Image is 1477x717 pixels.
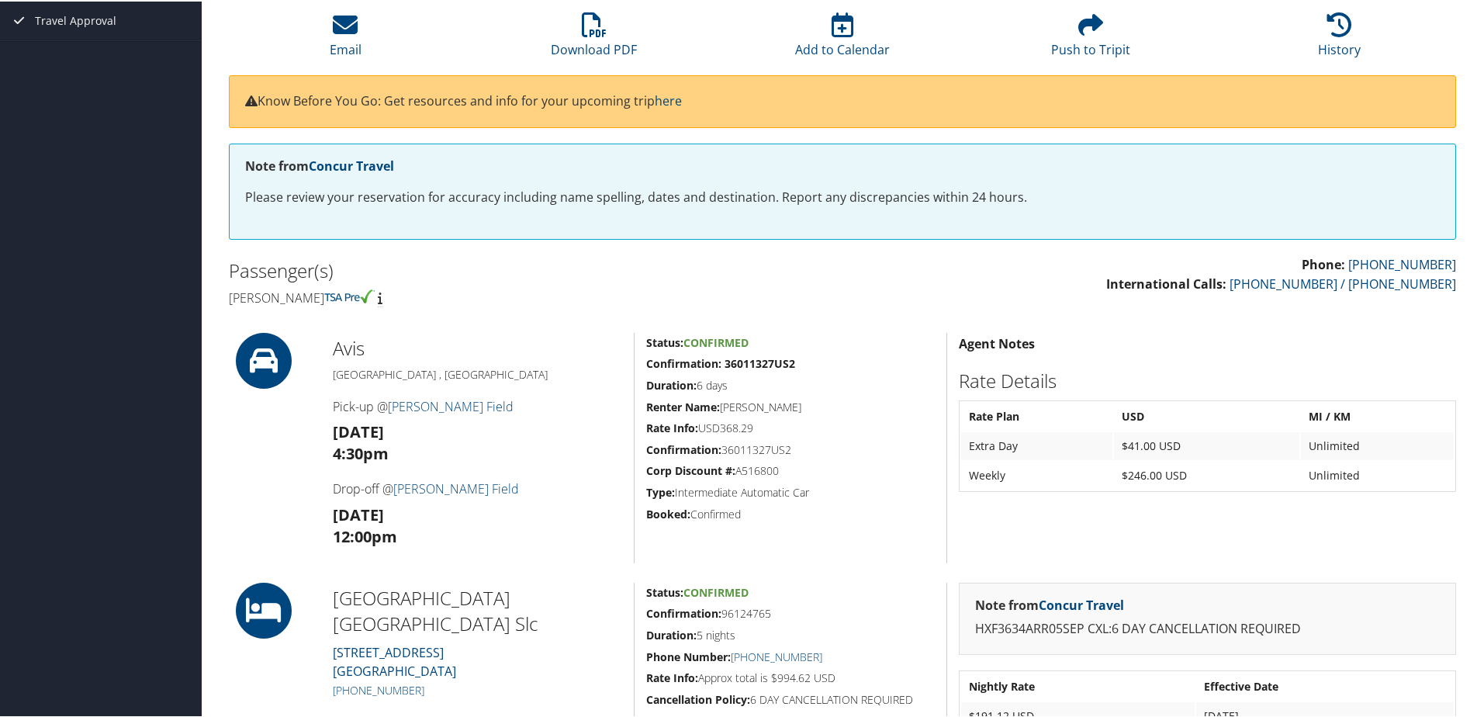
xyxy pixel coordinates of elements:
[683,584,749,598] span: Confirmed
[646,483,935,499] h5: Intermediate Automatic Car
[646,669,698,684] strong: Rate Info:
[333,397,622,414] h4: Pick-up @
[975,595,1124,612] strong: Note from
[309,156,394,173] a: Concur Travel
[1301,460,1454,488] td: Unlimited
[646,584,683,598] strong: Status:
[961,431,1112,459] td: Extra Day
[1348,255,1456,272] a: [PHONE_NUMBER]
[646,441,935,456] h5: 36011327US2
[959,334,1035,351] strong: Agent Notes
[646,691,750,705] strong: Cancellation Policy:
[646,626,697,641] strong: Duration:
[646,505,935,521] h5: Confirmed
[333,525,397,546] strong: 12:00pm
[795,19,890,57] a: Add to Calendar
[1230,274,1456,291] a: [PHONE_NUMBER] / [PHONE_NUMBER]
[330,19,361,57] a: Email
[333,334,622,360] h2: Avis
[959,366,1456,393] h2: Rate Details
[646,376,697,391] strong: Duration:
[961,401,1112,429] th: Rate Plan
[245,186,1440,206] p: Please review your reservation for accuracy including name spelling, dates and destination. Repor...
[731,648,822,663] a: [PHONE_NUMBER]
[646,441,721,455] strong: Confirmation:
[975,618,1440,638] p: HXF3634ARR05SEP CXL:6 DAY CANCELLATION REQUIRED
[646,398,935,414] h5: [PERSON_NAME]
[1318,19,1361,57] a: History
[333,503,384,524] strong: [DATE]
[1114,431,1299,459] td: $41.00 USD
[646,669,935,684] h5: Approx total is $994.62 USD
[646,398,720,413] strong: Renter Name:
[646,376,935,392] h5: 6 days
[333,643,456,678] a: [STREET_ADDRESS][GEOGRAPHIC_DATA]
[646,462,935,477] h5: A516800
[1114,460,1299,488] td: $246.00 USD
[333,420,384,441] strong: [DATE]
[245,156,394,173] strong: Note from
[229,256,831,282] h2: Passenger(s)
[646,419,698,434] strong: Rate Info:
[646,462,735,476] strong: Corp Discount #:
[646,419,935,435] h5: USD368.29
[646,691,935,706] h5: 6 DAY CANCELLATION REQUIRED
[388,397,514,414] a: [PERSON_NAME] Field
[1106,274,1226,291] strong: International Calls:
[961,460,1112,488] td: Weekly
[333,442,389,462] strong: 4:30pm
[393,479,519,496] a: [PERSON_NAME] Field
[961,671,1195,699] th: Nightly Rate
[1301,401,1454,429] th: MI / KM
[1114,401,1299,429] th: USD
[333,479,622,496] h4: Drop-off @
[655,91,682,108] a: here
[245,90,1440,110] p: Know Before You Go: Get resources and info for your upcoming trip
[1301,431,1454,459] td: Unlimited
[1302,255,1345,272] strong: Phone:
[1196,671,1454,699] th: Effective Date
[1051,19,1130,57] a: Push to Tripit
[333,681,424,696] a: [PHONE_NUMBER]
[646,505,690,520] strong: Booked:
[646,604,935,620] h5: 96124765
[646,648,731,663] strong: Phone Number:
[646,334,683,348] strong: Status:
[646,355,795,369] strong: Confirmation: 36011327US2
[1039,595,1124,612] a: Concur Travel
[683,334,749,348] span: Confirmed
[646,604,721,619] strong: Confirmation:
[324,288,375,302] img: tsa-precheck.png
[646,626,935,642] h5: 5 nights
[551,19,637,57] a: Download PDF
[333,584,622,636] h2: [GEOGRAPHIC_DATA] [GEOGRAPHIC_DATA] Slc
[646,483,675,498] strong: Type:
[333,365,622,381] h5: [GEOGRAPHIC_DATA] , [GEOGRAPHIC_DATA]
[229,288,831,305] h4: [PERSON_NAME]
